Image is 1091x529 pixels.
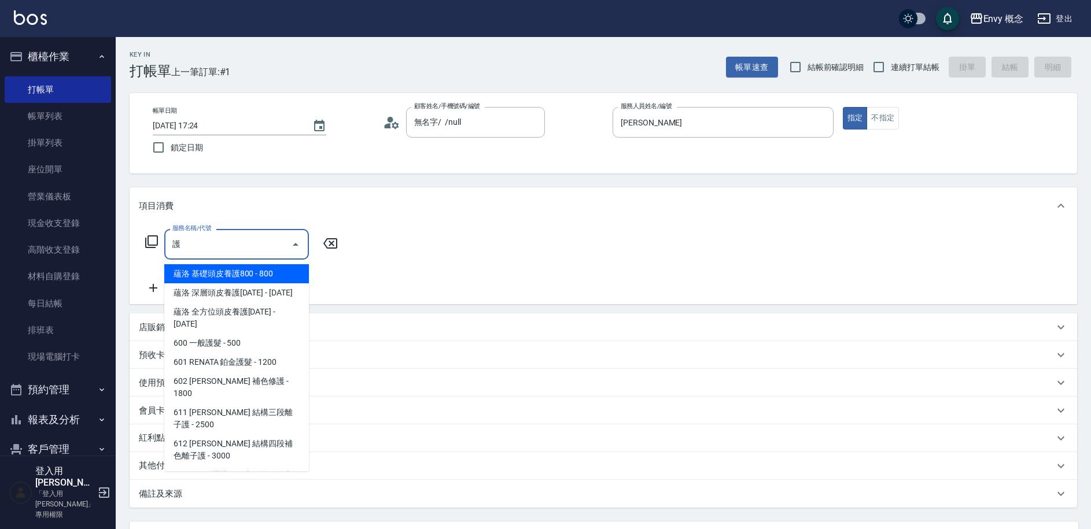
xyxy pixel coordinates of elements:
div: 項目消費 [130,187,1077,224]
a: 座位開單 [5,156,111,183]
a: 帳單列表 [5,103,111,130]
img: Person [9,481,32,504]
p: 預收卡販賣 [139,349,182,361]
label: 帳單日期 [153,106,177,115]
p: 會員卡銷售 [139,405,182,417]
label: 服務名稱/代號 [172,224,211,232]
p: 其他付款方式 [139,460,245,472]
a: 每日結帳 [5,290,111,317]
div: 使用預收卡 [130,369,1077,397]
input: YYYY/MM/DD hh:mm [153,116,301,135]
p: 「登入用[PERSON_NAME]」專用權限 [35,489,94,520]
button: Envy 概念 [965,7,1029,31]
button: 櫃檯作業 [5,42,111,72]
a: 高階收支登錄 [5,236,111,263]
a: 排班表 [5,317,111,343]
button: save [936,7,959,30]
div: Envy 概念 [983,12,1024,26]
h3: 打帳單 [130,63,171,79]
span: 621 S級 結構護 + 頭皮隔離 + 奈米導入 - 3000 [164,465,309,497]
label: 顧客姓名/手機號碼/編號 [414,102,480,110]
a: 材料自購登錄 [5,263,111,290]
span: 612 [PERSON_NAME] 結構四段補色離子護 - 3000 [164,434,309,465]
button: Close [286,235,305,254]
span: 上一筆訂單:#1 [171,65,231,79]
div: 紅利點數剩餘點數: 0 [130,424,1077,452]
p: 項目消費 [139,200,174,212]
h5: 登入用[PERSON_NAME] [35,465,94,489]
button: 報表及分析 [5,405,111,435]
a: 現場電腦打卡 [5,343,111,370]
a: 現金收支登錄 [5,210,111,236]
div: 店販銷售 [130,313,1077,341]
a: 打帳單 [5,76,111,103]
img: Logo [14,10,47,25]
span: 連續打單結帳 [891,61,939,73]
p: 備註及來源 [139,488,182,500]
span: 蘊洛 全方位頭皮養護[DATE] - [DATE] [164,302,309,334]
button: 登出 [1033,8,1077,29]
p: 使用預收卡 [139,377,182,389]
div: 會員卡銷售 [130,397,1077,424]
div: 預收卡販賣 [130,341,1077,369]
p: 店販銷售 [139,321,174,334]
button: 帳單速查 [726,57,778,78]
button: 不指定 [867,107,899,130]
div: 備註及來源 [130,480,1077,508]
span: 蘊洛 深層頭皮養護[DATE] - [DATE] [164,283,309,302]
span: 602 [PERSON_NAME] 補色修護 - 1800 [164,372,309,403]
span: 600 一般護髮 - 500 [164,334,309,353]
div: 其他付款方式入金可用餘額: 0 [130,452,1077,480]
span: 611 [PERSON_NAME] 結構三段離子護 - 2500 [164,403,309,434]
button: 客戶管理 [5,434,111,464]
button: 指定 [843,107,868,130]
span: 蘊洛 基礎頭皮養護800 - 800 [164,264,309,283]
span: 結帳前確認明細 [808,61,864,73]
button: 預約管理 [5,375,111,405]
a: 掛單列表 [5,130,111,156]
h2: Key In [130,51,171,58]
a: 營業儀表板 [5,183,111,210]
label: 服務人員姓名/編號 [621,102,672,110]
span: 鎖定日期 [171,142,203,154]
p: 紅利點數 [139,432,208,445]
span: 601 RENATA 鉑金護髮 - 1200 [164,353,309,372]
button: Choose date, selected date is 2025-10-15 [305,112,333,140]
